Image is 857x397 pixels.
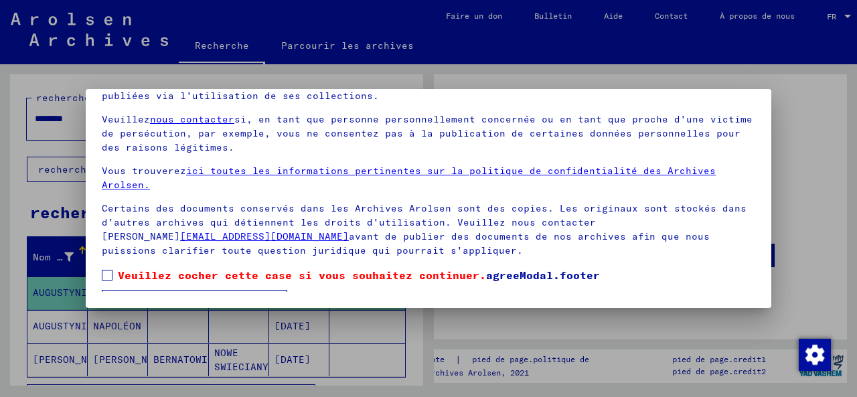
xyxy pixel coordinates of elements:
font: Veuillez cocher cette case si vous souhaitez continuer. [118,268,486,282]
a: ici toutes les informations pertinentes sur la politique de confidentialité des Archives Arolsen. [102,165,716,191]
font: Certains des documents conservés dans les Archives Arolsen sont des copies. Les originaux sont st... [102,202,747,242]
font: Veuillez [102,113,150,125]
img: Modifier le consentement [799,339,831,371]
a: nous contacter [150,113,234,125]
a: [EMAIL_ADDRESS][DOMAIN_NAME] [180,230,349,242]
font: Vous trouverez [102,165,186,177]
font: avant de publier des documents de nos archives afin que nous puissions clarifier toute question j... [102,230,710,256]
font: si, en tant que personne personnellement concernée ou en tant que proche d'une victime de persécu... [102,113,753,153]
font: agreeModal.footer [486,268,600,282]
div: Modifier le consentement [798,338,830,370]
button: bouton d'accordModal.button [102,290,287,315]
